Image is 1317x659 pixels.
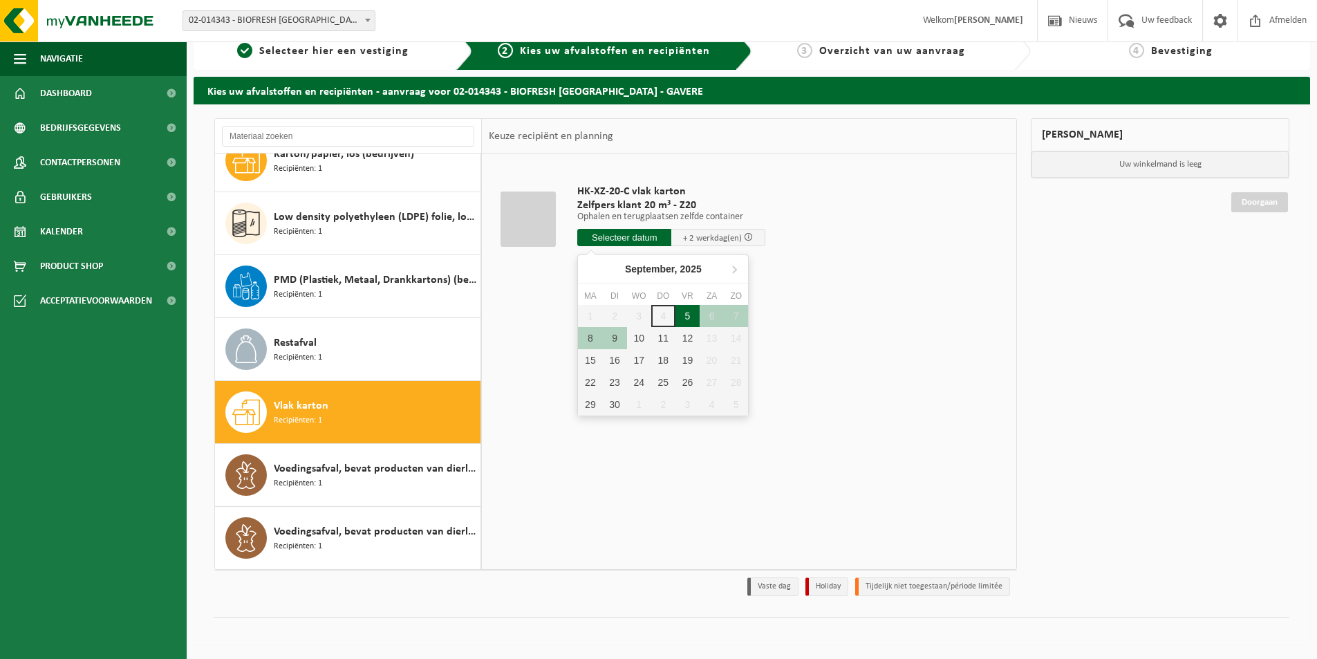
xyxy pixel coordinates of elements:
[651,349,675,371] div: 18
[274,225,322,239] span: Recipiënten: 1
[274,335,317,351] span: Restafval
[683,234,742,243] span: + 2 werkdag(en)
[627,393,651,416] div: 1
[183,11,375,30] span: 02-014343 - BIOFRESH BELGIUM - GAVERE
[40,111,121,145] span: Bedrijfsgegevens
[274,272,477,288] span: PMD (Plastiek, Metaal, Drankkartons) (bedrijven)
[215,192,481,255] button: Low density polyethyleen (LDPE) folie, los, gekleurd Recipiënten: 1
[1031,118,1289,151] div: [PERSON_NAME]
[40,76,92,111] span: Dashboard
[627,349,651,371] div: 17
[215,444,481,507] button: Voedingsafval, bevat producten van dierlijke oorsprong, gemengde verpakking (exclusief glas), cat...
[1231,192,1288,212] a: Doorgaan
[215,129,481,192] button: Karton/papier, los (bedrijven) Recipiënten: 1
[1151,46,1213,57] span: Bevestiging
[675,305,700,327] div: 5
[194,77,1310,104] h2: Kies uw afvalstoffen en recipiënten - aanvraag voor 02-014343 - BIOFRESH [GEOGRAPHIC_DATA] - GAVERE
[577,212,765,222] p: Ophalen en terugplaatsen zelfde container
[40,249,103,284] span: Product Shop
[274,477,322,490] span: Recipiënten: 1
[747,577,798,596] li: Vaste dag
[651,327,675,349] div: 11
[40,145,120,180] span: Contactpersonen
[274,540,322,553] span: Recipiënten: 1
[602,393,626,416] div: 30
[274,461,477,477] span: Voedingsafval, bevat producten van dierlijke oorsprong, gemengde verpakking (exclusief glas), cat...
[577,185,765,198] span: HK-XZ-20-C vlak karton
[819,46,965,57] span: Overzicht van uw aanvraag
[274,288,322,301] span: Recipiënten: 1
[619,258,707,280] div: September,
[183,10,375,31] span: 02-014343 - BIOFRESH BELGIUM - GAVERE
[578,349,602,371] div: 15
[222,126,474,147] input: Materiaal zoeken
[675,349,700,371] div: 19
[40,180,92,214] span: Gebruikers
[274,523,477,540] span: Voedingsafval, bevat producten van dierlijke oorsprong, glazen verpakking, categorie 3
[237,43,252,58] span: 1
[675,393,700,416] div: 3
[602,327,626,349] div: 9
[724,289,748,303] div: zo
[602,371,626,393] div: 23
[675,327,700,349] div: 12
[274,146,414,163] span: Karton/papier, los (bedrijven)
[578,289,602,303] div: ma
[259,46,409,57] span: Selecteer hier een vestiging
[274,209,477,225] span: Low density polyethyleen (LDPE) folie, los, gekleurd
[700,289,724,303] div: za
[577,229,671,246] input: Selecteer datum
[40,214,83,249] span: Kalender
[651,289,675,303] div: do
[40,41,83,76] span: Navigatie
[577,198,765,212] span: Zelfpers klant 20 m³ - Z20
[498,43,513,58] span: 2
[680,264,702,274] i: 2025
[520,46,710,57] span: Kies uw afvalstoffen en recipiënten
[602,289,626,303] div: di
[602,349,626,371] div: 16
[797,43,812,58] span: 3
[1031,151,1289,178] p: Uw winkelmand is leeg
[215,318,481,381] button: Restafval Recipiënten: 1
[954,15,1023,26] strong: [PERSON_NAME]
[627,371,651,393] div: 24
[805,577,848,596] li: Holiday
[274,163,322,176] span: Recipiënten: 1
[651,371,675,393] div: 25
[200,43,445,59] a: 1Selecteer hier een vestiging
[215,381,481,444] button: Vlak karton Recipiënten: 1
[627,289,651,303] div: wo
[855,577,1010,596] li: Tijdelijk niet toegestaan/période limitée
[675,371,700,393] div: 26
[274,414,322,427] span: Recipiënten: 1
[274,351,322,364] span: Recipiënten: 1
[675,289,700,303] div: vr
[215,255,481,318] button: PMD (Plastiek, Metaal, Drankkartons) (bedrijven) Recipiënten: 1
[40,284,152,318] span: Acceptatievoorwaarden
[274,398,328,414] span: Vlak karton
[578,327,602,349] div: 8
[578,393,602,416] div: 29
[651,393,675,416] div: 2
[1129,43,1144,58] span: 4
[482,119,620,154] div: Keuze recipiënt en planning
[215,507,481,569] button: Voedingsafval, bevat producten van dierlijke oorsprong, glazen verpakking, categorie 3 Recipiënte...
[578,371,602,393] div: 22
[627,327,651,349] div: 10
